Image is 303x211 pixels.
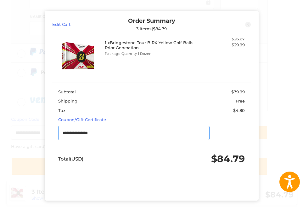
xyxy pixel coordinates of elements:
[231,89,245,94] span: $79.99
[233,108,245,113] span: $4.80
[58,117,106,122] a: Coupon/Gift Certificate
[198,36,245,42] div: $26.67
[213,126,245,140] button: Apply
[58,108,65,113] span: Tax
[58,156,83,162] span: Total (USD)
[105,40,196,50] h4: 1 x Bridgestone Tour B RX Yellow Golf Balls - Prior Generation
[105,51,196,56] li: Package Quantity 1 Dozen
[102,17,201,31] div: Order Summary
[198,42,245,48] div: $29.99
[102,26,201,31] div: 3 items | $84.79
[211,153,245,165] span: $84.79
[58,126,210,140] input: Gift Certificate or Coupon Code
[236,98,245,103] span: Free
[52,17,102,31] a: Edit Cart
[58,89,76,94] span: Subtotal
[58,98,77,103] span: Shipping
